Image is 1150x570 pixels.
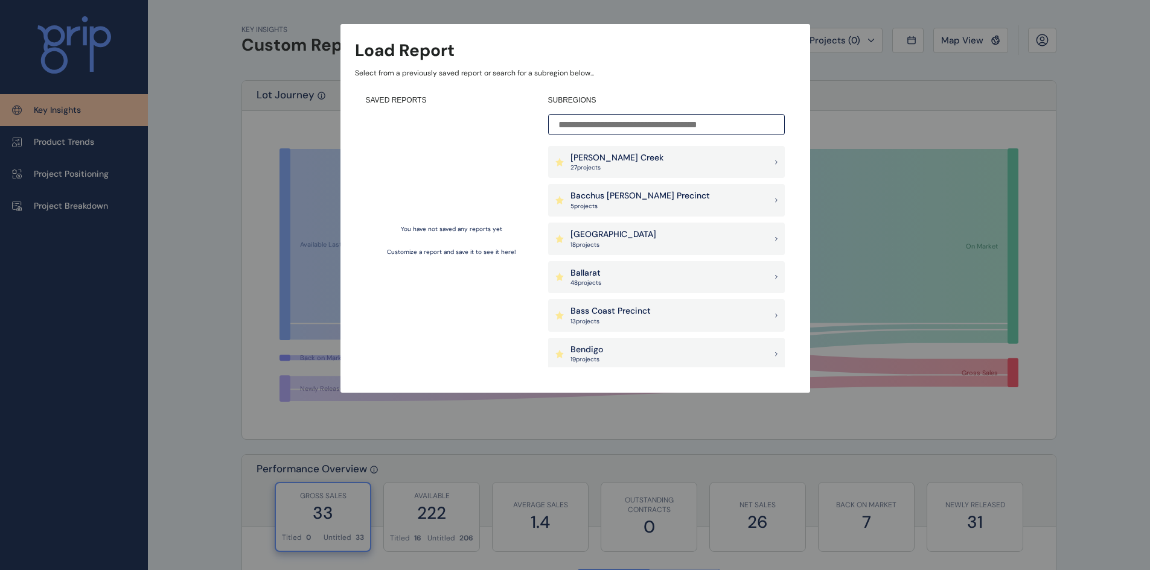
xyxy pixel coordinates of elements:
p: 13 project s [570,317,651,326]
p: [GEOGRAPHIC_DATA] [570,229,656,241]
p: Select from a previously saved report or search for a subregion below... [355,68,796,78]
p: Customize a report and save it to see it here! [387,248,516,256]
p: 19 project s [570,355,603,364]
p: Bass Coast Precinct [570,305,651,317]
p: You have not saved any reports yet [401,225,502,233]
p: [PERSON_NAME] Creek [570,152,663,164]
p: Ballarat [570,267,601,279]
h4: SUBREGIONS [548,95,785,106]
p: Bendigo [570,344,603,356]
h4: SAVED REPORTS [366,95,537,106]
p: 48 project s [570,279,601,287]
p: 5 project s [570,202,710,211]
p: 18 project s [570,241,656,249]
p: 27 project s [570,163,663,172]
p: Bacchus [PERSON_NAME] Precinct [570,190,710,202]
h3: Load Report [355,39,455,62]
